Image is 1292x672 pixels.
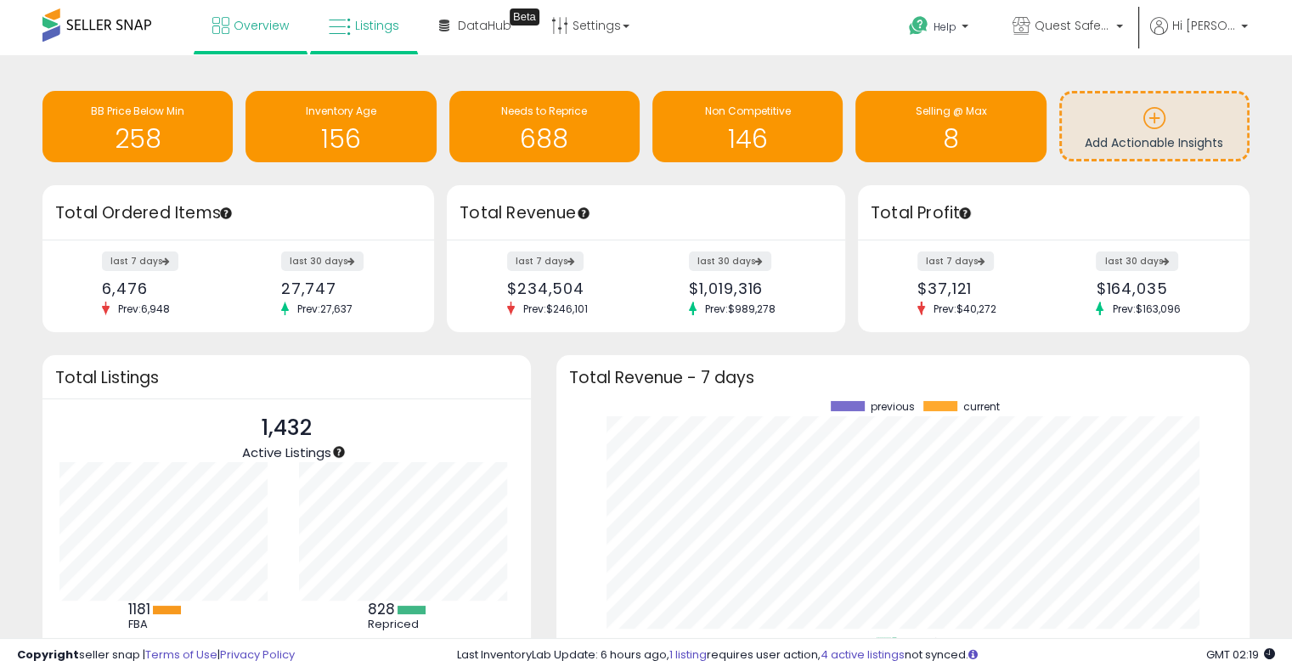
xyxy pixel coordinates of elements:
div: Repriced [368,618,444,631]
span: previous [871,401,915,413]
span: Hi [PERSON_NAME] [1172,17,1236,34]
h1: 258 [51,125,224,153]
a: 4 active listings [821,647,905,663]
div: $164,035 [1096,280,1219,297]
i: Get Help [908,15,929,37]
span: Inventory Age [306,104,376,118]
a: 1 listing [669,647,707,663]
h3: Total Revenue - 7 days [569,371,1237,384]
h1: 156 [254,125,427,153]
div: 6,476 [102,280,225,297]
a: Privacy Policy [220,647,295,663]
label: last 7 days [917,251,994,271]
span: Listings [355,17,399,34]
span: Prev: 6,948 [110,302,178,316]
a: Selling @ Max 8 [855,91,1046,162]
span: DataHub [458,17,511,34]
p: 1,432 [242,412,331,444]
a: Non Competitive 146 [652,91,843,162]
h1: 688 [458,125,631,153]
b: 251 [128,635,150,655]
a: Inventory Age 156 [245,91,436,162]
div: seller snap | | [17,647,295,664]
div: Tooltip anchor [331,444,347,460]
a: Hi [PERSON_NAME] [1150,17,1248,55]
span: Selling @ Max [915,104,986,118]
b: 604 [368,635,397,655]
span: Prev: $989,278 [697,302,784,316]
h1: 146 [661,125,834,153]
span: Quest Safety Products [1035,17,1111,34]
label: last 30 days [281,251,364,271]
h3: Total Revenue [460,201,832,225]
a: Terms of Use [145,647,217,663]
label: last 7 days [507,251,584,271]
div: $37,121 [917,280,1041,297]
label: last 7 days [102,251,178,271]
span: 2025-08-15 02:19 GMT [1206,647,1275,663]
span: current [963,401,1000,413]
label: last 30 days [1096,251,1178,271]
a: Needs to Reprice 688 [449,91,640,162]
h1: 8 [864,125,1037,153]
label: last 30 days [689,251,771,271]
div: $1,019,316 [689,280,815,297]
div: Tooltip anchor [957,206,973,221]
a: Add Actionable Insights [1062,93,1247,159]
div: 27,747 [281,280,404,297]
a: BB Price Below Min 258 [42,91,233,162]
div: $234,504 [507,280,634,297]
b: 1181 [128,599,150,619]
a: Help [895,3,985,55]
div: Tooltip anchor [576,206,591,221]
h3: Total Listings [55,371,518,384]
span: BB Price Below Min [91,104,184,118]
span: Non Competitive [705,104,791,118]
div: Tooltip anchor [218,206,234,221]
span: Prev: $246,101 [515,302,596,316]
i: Click here to read more about un-synced listings. [968,649,978,660]
span: Help [934,20,956,34]
span: Needs to Reprice [501,104,587,118]
b: 828 [368,599,395,619]
h3: Total Profit [871,201,1237,225]
span: Add Actionable Insights [1085,134,1223,151]
span: Prev: $40,272 [925,302,1005,316]
div: Tooltip anchor [510,8,539,25]
div: FBA [128,618,205,631]
span: Prev: 27,637 [289,302,361,316]
span: Active Listings [242,443,331,461]
span: Prev: $163,096 [1103,302,1188,316]
strong: Copyright [17,647,79,663]
span: Overview [234,17,289,34]
h3: Total Ordered Items [55,201,421,225]
div: Last InventoryLab Update: 6 hours ago, requires user action, not synced. [457,647,1275,664]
